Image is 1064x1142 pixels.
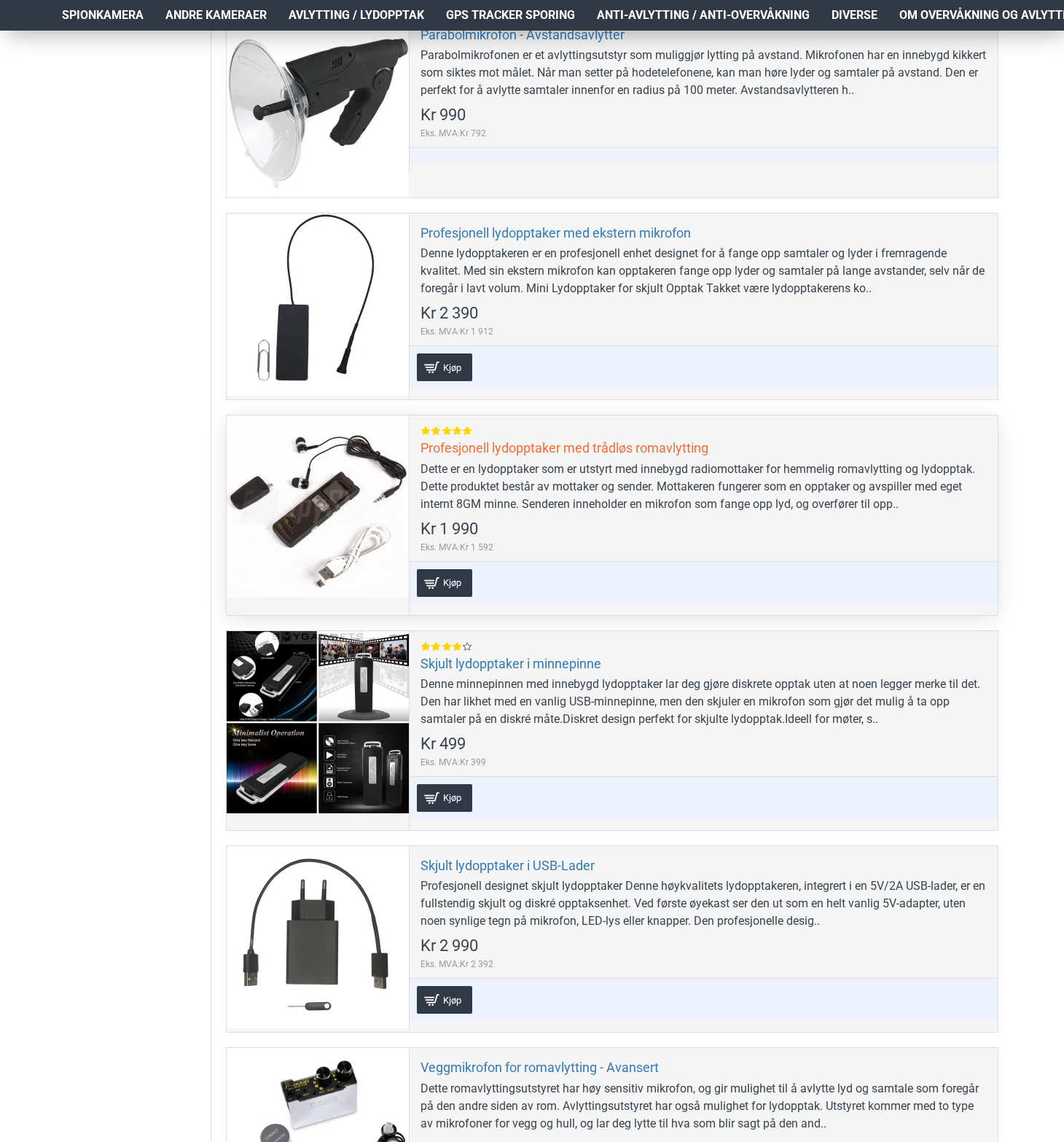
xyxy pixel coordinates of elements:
[420,107,466,123] span: Kr 990
[420,676,987,728] div: Denne minnepinnen med innebygd lydopptaker lar deg gjøre diskrete opptak uten at noen legger merk...
[420,245,987,297] div: Denne lydopptakeren er en profesjonell enhet designet for å fange opp samtaler og lyder i fremrag...
[420,938,478,954] span: Kr 2 990
[227,846,409,1028] a: Skjult lydopptaker i USB-Lader Skjult lydopptaker i USB-Lader
[420,655,601,672] a: Skjult lydopptaker i minnepinne
[227,415,409,598] a: Profesjonell lydopptaker med trådløs romavlytting Profesjonell lydopptaker med trådløs romavlytting
[227,214,409,396] a: Profesjonell lydopptaker med ekstern mikrofon Profesjonell lydopptaker med ekstern mikrofon
[832,7,877,24] span: Diverse
[446,7,575,24] span: GPS Tracker Sporing
[420,736,466,752] span: Kr 499
[420,756,486,769] span: Eks. MVA:Kr 399
[420,439,708,456] a: Profesjonell lydopptaker med trådløs romavlytting
[420,325,493,338] span: Eks. MVA:Kr 1 912
[439,363,465,372] span: Kjøp
[420,1080,987,1133] div: Dette romavlyttingsutstyret har høy sensitiv mikrofon, og gir mulighet til å avlytte lyd og samta...
[62,7,144,24] span: Spionkamera
[227,15,409,197] a: Parabolmikrofon - Avstandsavlytter Parabolmikrofon - Avstandsavlytter
[420,521,478,537] span: Kr 1 990
[227,631,409,813] a: Skjult lydopptaker i minnepinne Skjult lydopptaker i minnepinne
[420,461,987,513] div: Dette er en lydopptaker som er utstyrt med innebygd radiomottaker for hemmelig romavlytting og ly...
[420,47,987,99] div: Parabolmikrofonen er et avlyttingsutstyr som muliggjør lytting på avstand. Mikrofonen har en inne...
[420,26,625,43] a: Parabolmikrofon - Avstandsavlytter
[439,578,465,587] span: Kjøp
[420,224,691,241] a: Profesjonell lydopptaker med ekstern mikrofon
[420,1059,659,1076] a: Veggmikrofon for romavlytting - Avansert
[420,857,595,874] a: Skjult lydopptaker i USB-Lader
[420,958,493,971] span: Eks. MVA:Kr 2 392
[420,305,478,321] span: Kr 2 390
[289,7,424,24] span: Avlytting / Lydopptak
[420,541,493,554] span: Eks. MVA:Kr 1 592
[420,127,486,140] span: Eks. MVA:Kr 792
[439,793,465,802] span: Kjøp
[439,996,465,1005] span: Kjøp
[597,7,810,24] span: Anti-avlytting / Anti-overvåkning
[420,877,987,930] div: Profesjonell designet skjult lydopptaker Denne høykvalitets lydopptakeren, integrert i en 5V/2A U...
[165,7,267,24] span: Andre kameraer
